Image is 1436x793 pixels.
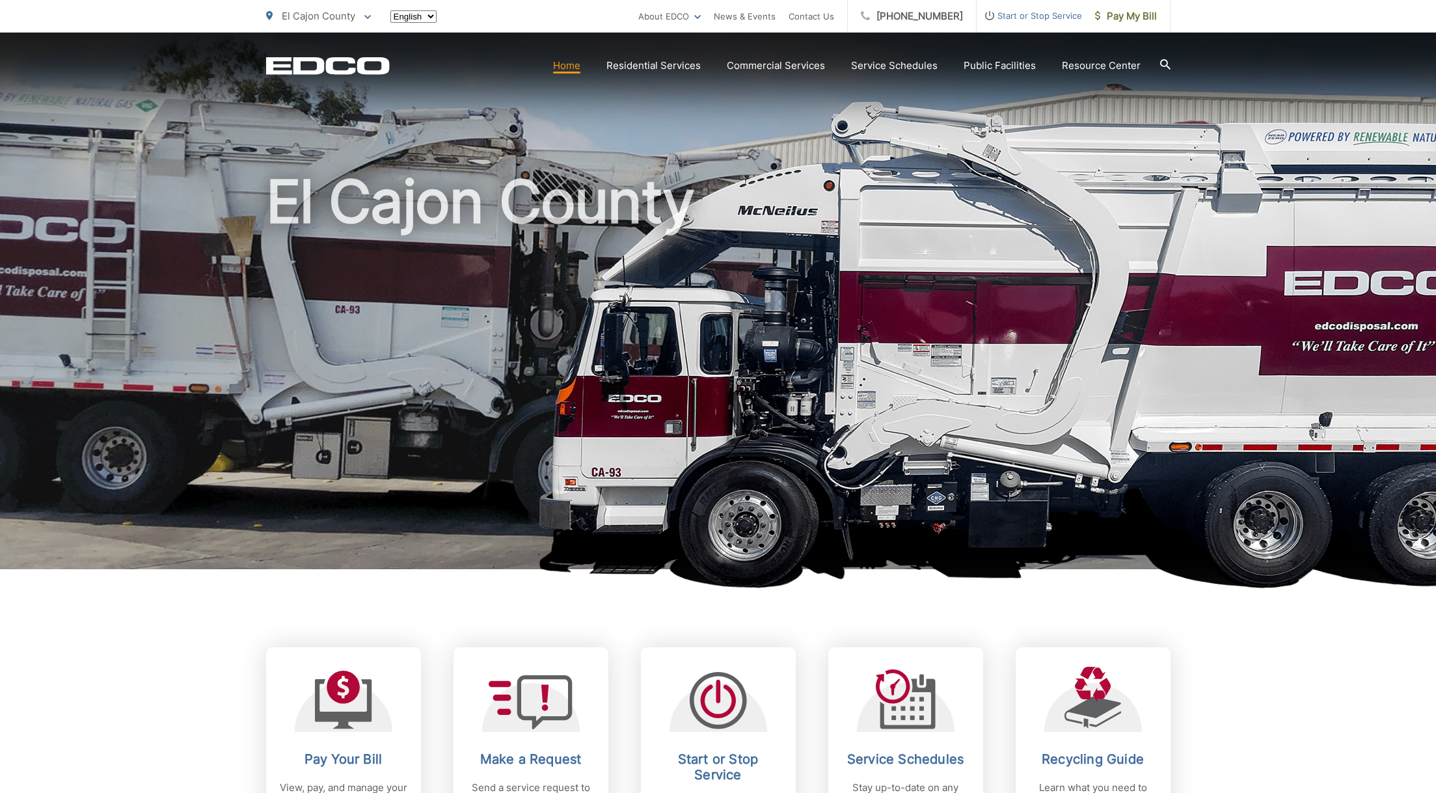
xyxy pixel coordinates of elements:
[964,58,1036,74] a: Public Facilities
[553,58,580,74] a: Home
[654,751,783,783] h2: Start or Stop Service
[1095,8,1157,24] span: Pay My Bill
[266,57,390,75] a: EDCD logo. Return to the homepage.
[789,8,834,24] a: Contact Us
[279,751,408,767] h2: Pay Your Bill
[282,10,355,22] span: El Cajon County
[390,10,437,23] select: Select a language
[841,751,970,767] h2: Service Schedules
[467,751,595,767] h2: Make a Request
[727,58,825,74] a: Commercial Services
[851,58,938,74] a: Service Schedules
[714,8,776,24] a: News & Events
[638,8,701,24] a: About EDCO
[1029,751,1158,767] h2: Recycling Guide
[606,58,701,74] a: Residential Services
[266,169,1171,581] h1: El Cajon County
[1062,58,1141,74] a: Resource Center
